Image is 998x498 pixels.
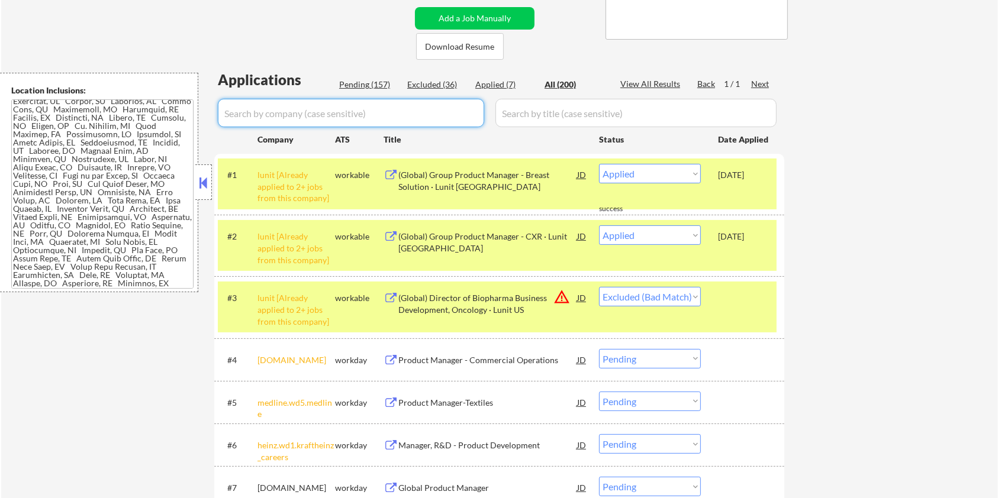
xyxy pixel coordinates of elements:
button: Add a Job Manually [415,7,535,30]
div: #2 [227,231,248,242]
div: JD [576,434,588,455]
div: Applications [218,73,335,87]
div: (Global) Group Product Manager - Breast Solution · Lunit [GEOGRAPHIC_DATA] [398,169,577,192]
div: workday [335,397,384,409]
div: Global Product Manager [398,482,577,494]
div: JD [576,349,588,370]
div: [DATE] [718,231,770,242]
div: #7 [227,482,248,494]
div: Next [751,78,770,90]
div: Company [257,134,335,145]
div: workday [335,439,384,451]
div: lunit [Already applied to 2+ jobs from this company] [257,231,335,266]
div: (Global) Director of Biopharma Business Development, Oncology · Lunit US [398,292,577,315]
div: Product Manager - Commercial Operations [398,354,577,366]
div: Back [697,78,716,90]
div: 1 / 1 [724,78,751,90]
div: All (200) [545,79,604,90]
div: workable [335,231,384,242]
div: Applied (7) [475,79,535,90]
div: ATS [335,134,384,145]
div: heinz.wd1.kraftheinz_careers [257,439,335,463]
div: workday [335,482,384,494]
div: Manager, R&D - Product Development [398,439,577,451]
div: lunit [Already applied to 2+ jobs from this company] [257,169,335,204]
div: #4 [227,354,248,366]
div: Status [599,128,701,150]
input: Search by company (case sensitive) [218,99,484,127]
div: Product Manager-Textiles [398,397,577,409]
div: [DATE] [718,169,770,181]
button: Download Resume [416,33,504,60]
div: #5 [227,397,248,409]
div: JD [576,225,588,247]
div: workable [335,292,384,304]
div: [DOMAIN_NAME] [257,354,335,366]
div: JD [576,392,588,413]
div: JD [576,287,588,308]
div: lunit [Already applied to 2+ jobs from this company] [257,292,335,327]
button: warning_amber [553,289,570,305]
div: Date Applied [718,134,770,145]
div: medline.wd5.medline [257,397,335,420]
div: Location Inclusions: [11,85,194,96]
div: (Global) Group Product Manager - CXR · Lunit [GEOGRAPHIC_DATA] [398,231,577,254]
div: View All Results [620,78,684,90]
div: Pending (157) [339,79,398,90]
div: workday [335,354,384,366]
div: success [599,204,646,214]
div: #1 [227,169,248,181]
div: #6 [227,439,248,451]
div: workable [335,169,384,181]
div: Excluded (36) [407,79,466,90]
div: JD [576,477,588,498]
div: Title [384,134,588,145]
div: JD [576,164,588,185]
div: [DOMAIN_NAME] [257,482,335,494]
div: #3 [227,292,248,304]
input: Search by title (case sensitive) [495,99,777,127]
